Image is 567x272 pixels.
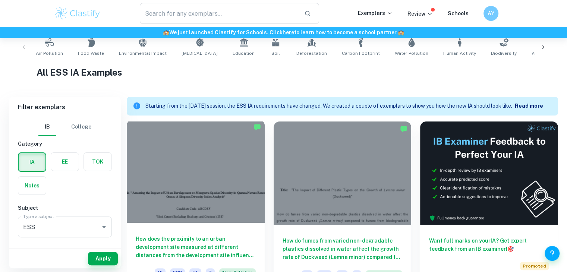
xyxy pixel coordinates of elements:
[448,10,469,16] a: Schools
[283,29,294,35] a: here
[145,102,515,110] p: Starting from the [DATE] session, the ESS IA requirements have changed. We created a couple of ex...
[84,153,111,171] button: TOK
[395,50,428,57] span: Water Pollution
[71,118,91,136] button: College
[532,50,561,57] span: Water Acidity
[296,50,327,57] span: Deforestation
[483,6,498,21] button: AY
[507,246,514,252] span: 🎯
[140,3,299,24] input: Search for any exemplars...
[443,50,476,57] span: Human Activity
[398,29,404,35] span: 🏫
[18,140,112,148] h6: Category
[19,153,45,171] button: IA
[38,118,91,136] div: Filter type choice
[51,153,79,171] button: EE
[119,50,167,57] span: Environmental Impact
[38,118,56,136] button: IB
[163,29,169,35] span: 🏫
[407,10,433,18] p: Review
[136,235,256,259] h6: How does the proximity to an urban development site measured at different distances from the deve...
[420,121,558,225] img: Thumbnail
[78,50,104,57] span: Food Waste
[88,252,118,265] button: Apply
[515,103,543,109] b: Read more
[99,222,109,232] button: Open
[545,246,560,261] button: Help and Feedback
[9,97,121,118] h6: Filter exemplars
[491,50,517,57] span: Biodiversity
[358,9,393,17] p: Exemplars
[18,204,112,212] h6: Subject
[486,9,495,18] h6: AY
[253,123,261,131] img: Marked
[283,237,403,261] h6: How do fumes from varied non-degradable plastics dissolved in water affect the growth rate of Duc...
[23,213,54,219] label: Type a subject
[1,28,566,37] h6: We just launched Clastify for Schools. Click to learn how to become a school partner.
[37,66,531,79] h1: All ESS IA Examples
[36,50,63,57] span: Air Pollution
[429,237,549,253] h6: Want full marks on your IA ? Get expert feedback from an IB examiner!
[233,50,255,57] span: Education
[271,50,280,57] span: Soil
[18,177,46,194] button: Notes
[182,50,218,57] span: [MEDICAL_DATA]
[520,262,549,270] span: Promoted
[54,6,101,21] img: Clastify logo
[400,125,407,133] img: Marked
[342,50,380,57] span: Carbon Footprint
